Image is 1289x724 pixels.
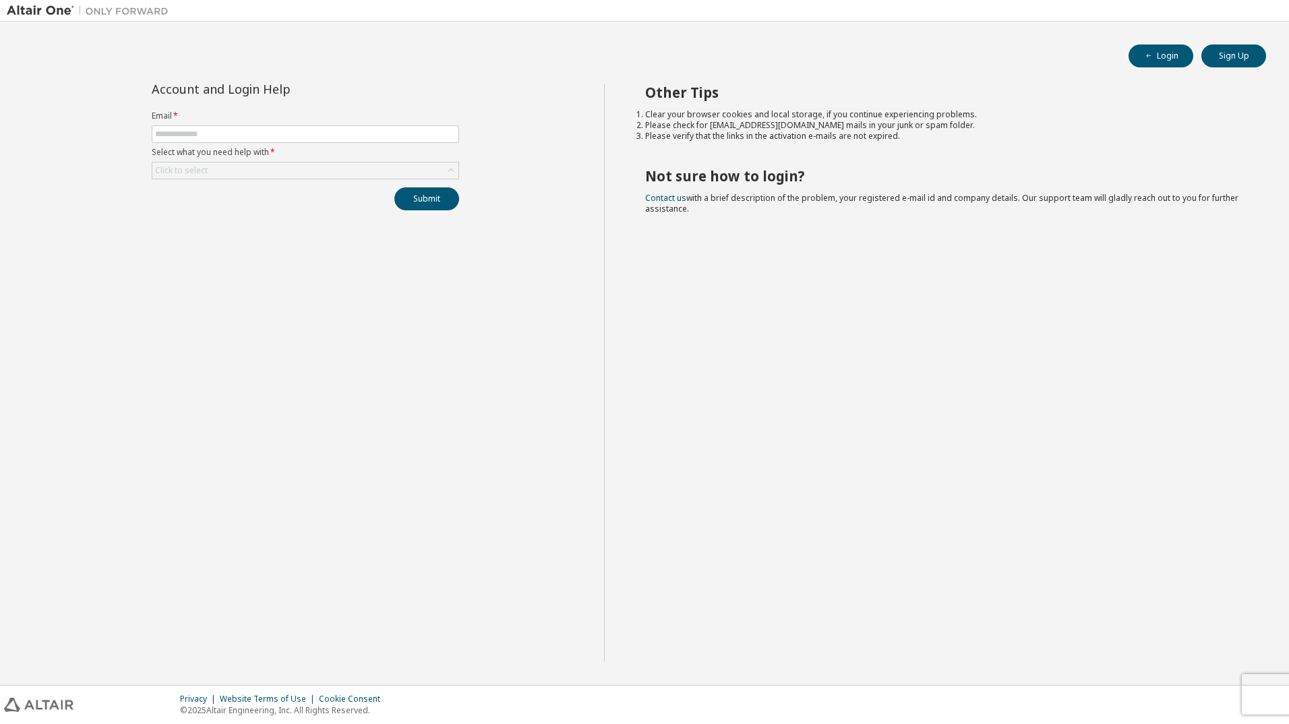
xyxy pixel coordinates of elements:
[1201,44,1266,67] button: Sign Up
[645,131,1242,142] li: Please verify that the links in the activation e-mails are not expired.
[152,111,459,121] label: Email
[645,120,1242,131] li: Please check for [EMAIL_ADDRESS][DOMAIN_NAME] mails in your junk or spam folder.
[155,165,208,176] div: Click to select
[645,192,1238,214] span: with a brief description of the problem, your registered e-mail id and company details. Our suppo...
[1129,44,1193,67] button: Login
[152,162,458,179] div: Click to select
[645,167,1242,185] h2: Not sure how to login?
[220,694,319,704] div: Website Terms of Use
[394,187,459,210] button: Submit
[152,84,398,94] div: Account and Login Help
[180,704,388,716] p: © 2025 Altair Engineering, Inc. All Rights Reserved.
[645,84,1242,101] h2: Other Tips
[4,698,73,712] img: altair_logo.svg
[645,109,1242,120] li: Clear your browser cookies and local storage, if you continue experiencing problems.
[319,694,388,704] div: Cookie Consent
[7,4,175,18] img: Altair One
[645,192,686,204] a: Contact us
[180,694,220,704] div: Privacy
[152,147,459,158] label: Select what you need help with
